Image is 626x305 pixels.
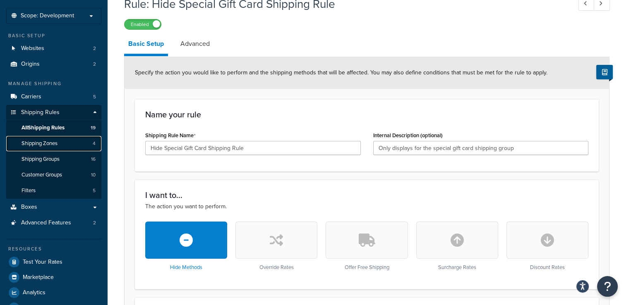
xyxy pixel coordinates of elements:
[6,245,101,253] div: Resources
[6,32,101,39] div: Basic Setup
[6,167,101,183] li: Customer Groups
[6,285,101,300] a: Analytics
[22,140,58,147] span: Shipping Zones
[145,222,227,271] div: Hide Methods
[6,152,101,167] a: Shipping Groups16
[6,41,101,56] a: Websites2
[6,183,101,198] a: Filters5
[135,68,547,77] span: Specify the action you would like to perform and the shipping methods that will be affected. You ...
[6,41,101,56] li: Websites
[145,191,588,200] h3: I want to...
[21,45,44,52] span: Websites
[6,80,101,87] div: Manage Shipping
[145,110,588,119] h3: Name your rule
[373,132,443,138] label: Internal Description (optional)
[6,167,101,183] a: Customer Groups10
[6,105,101,120] a: Shipping Rules
[91,172,96,179] span: 10
[596,65,613,79] button: Show Help Docs
[145,132,196,139] label: Shipping Rule Name
[6,215,101,231] li: Advanced Features
[93,93,96,100] span: 5
[6,57,101,72] li: Origins
[6,215,101,231] a: Advanced Features2
[91,156,96,163] span: 16
[416,222,498,271] div: Surcharge Rates
[22,124,65,131] span: All Shipping Rules
[91,124,96,131] span: 19
[326,222,408,271] div: Offer Free Shipping
[6,136,101,151] a: Shipping Zones4
[23,289,46,296] span: Analytics
[6,57,101,72] a: Origins2
[597,276,618,297] button: Open Resource Center
[6,255,101,269] a: Test Your Rates
[124,34,168,56] a: Basic Setup
[6,89,101,105] li: Carriers
[145,202,588,211] p: The action you want to perform.
[6,120,101,136] a: AllShipping Rules19
[93,61,96,68] span: 2
[176,34,214,54] a: Advanced
[22,187,36,194] span: Filters
[22,156,60,163] span: Shipping Groups
[21,219,71,226] span: Advanced Features
[23,259,62,266] span: Test Your Rates
[21,93,41,100] span: Carriers
[6,183,101,198] li: Filters
[93,219,96,226] span: 2
[93,140,96,147] span: 4
[125,19,161,29] label: Enabled
[506,222,588,271] div: Discount Rates
[6,200,101,215] a: Boxes
[6,270,101,285] a: Marketplace
[93,45,96,52] span: 2
[21,109,60,116] span: Shipping Rules
[6,89,101,105] a: Carriers5
[21,204,37,211] span: Boxes
[23,274,54,281] span: Marketplace
[22,172,62,179] span: Customer Groups
[6,152,101,167] li: Shipping Groups
[6,136,101,151] li: Shipping Zones
[21,61,40,68] span: Origins
[93,187,96,194] span: 5
[235,222,317,271] div: Override Rates
[6,105,101,199] li: Shipping Rules
[21,12,74,19] span: Scope: Development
